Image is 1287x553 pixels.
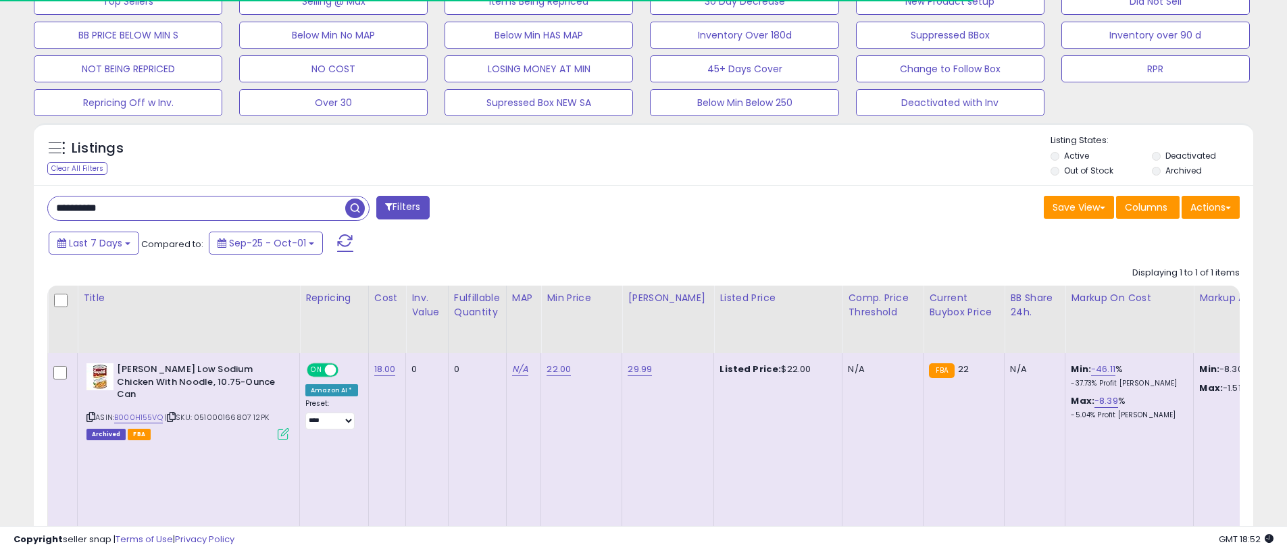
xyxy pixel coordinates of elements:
button: Repricing Off w Inv. [34,89,222,116]
button: Inventory Over 180d [650,22,838,49]
strong: Min: [1199,363,1219,375]
button: Change to Follow Box [856,55,1044,82]
div: Current Buybox Price [929,291,999,319]
div: % [1071,395,1183,420]
span: Columns [1125,201,1167,214]
div: Markup on Cost [1071,291,1188,305]
div: MAP [512,291,535,305]
img: 41HLxSUKQQS._SL40_.jpg [86,363,113,390]
button: LOSING MONEY AT MIN [445,55,633,82]
div: Clear All Filters [47,162,107,175]
div: Amazon AI * [305,384,358,396]
p: Listing States: [1051,134,1253,147]
div: Inv. value [411,291,442,319]
div: Listed Price [720,291,836,305]
button: Columns [1116,196,1180,219]
button: NO COST [239,55,428,82]
div: Fulfillable Quantity [454,291,501,319]
div: % [1071,363,1183,388]
a: 22.00 [547,363,571,376]
button: Below Min Below 250 [650,89,838,116]
p: -37.73% Profit [PERSON_NAME] [1071,379,1183,388]
button: Over 30 [239,89,428,116]
button: Below Min No MAP [239,22,428,49]
button: Inventory over 90 d [1061,22,1250,49]
a: 29.99 [628,363,652,376]
div: ASIN: [86,363,289,438]
button: Supressed Box NEW SA [445,89,633,116]
div: 0 [411,363,437,375]
b: Min: [1071,363,1091,375]
a: -46.11 [1091,363,1115,376]
b: Listed Price: [720,363,781,375]
div: Title [83,291,294,305]
div: 0 [454,363,496,375]
button: Below Min HAS MAP [445,22,633,49]
b: [PERSON_NAME] Low Sodium Chicken With Noodle, 10.75-Ounce Can [117,363,281,404]
div: BB Share 24h. [1010,291,1059,319]
span: OFF [336,365,358,376]
button: Sep-25 - Oct-01 [209,232,323,255]
span: ON [308,365,325,376]
div: seller snap | | [14,533,234,546]
strong: Copyright [14,533,63,546]
div: $22.00 [720,363,832,375]
span: Listings that have been deleted from Seller Central [86,429,126,440]
label: Archived [1165,165,1202,176]
div: Preset: [305,399,358,429]
label: Active [1064,150,1089,161]
th: The percentage added to the cost of goods (COGS) that forms the calculator for Min & Max prices. [1065,286,1194,353]
div: Repricing [305,291,363,305]
span: Sep-25 - Oct-01 [229,236,306,250]
button: BB PRICE BELOW MIN S [34,22,222,49]
strong: Max: [1199,381,1223,394]
button: Suppressed BBox [856,22,1044,49]
div: N/A [848,363,913,375]
a: 18.00 [374,363,396,376]
span: Compared to: [141,238,203,251]
a: B000H155VQ [114,412,163,423]
h5: Listings [72,139,124,158]
button: Save View [1044,196,1114,219]
span: 22 [958,363,969,375]
button: Deactivated with Inv [856,89,1044,116]
div: Cost [374,291,401,305]
b: Max: [1071,394,1094,407]
span: | SKU: 051000166807 12PK [165,412,269,423]
div: Comp. Price Threshold [848,291,917,319]
span: 2025-10-9 18:52 GMT [1219,533,1273,546]
span: FBA [128,429,151,440]
p: -5.04% Profit [PERSON_NAME] [1071,411,1183,420]
button: RPR [1061,55,1250,82]
small: FBA [929,363,954,378]
label: Deactivated [1165,150,1216,161]
button: Last 7 Days [49,232,139,255]
button: 45+ Days Cover [650,55,838,82]
label: Out of Stock [1064,165,1113,176]
button: Actions [1182,196,1240,219]
a: -8.39 [1094,394,1118,408]
a: N/A [512,363,528,376]
button: NOT BEING REPRICED [34,55,222,82]
div: Displaying 1 to 1 of 1 items [1132,267,1240,280]
a: Terms of Use [116,533,173,546]
div: [PERSON_NAME] [628,291,708,305]
div: Min Price [547,291,616,305]
a: Privacy Policy [175,533,234,546]
div: N/A [1010,363,1055,375]
span: Last 7 Days [69,236,122,250]
button: Filters [376,196,429,219]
